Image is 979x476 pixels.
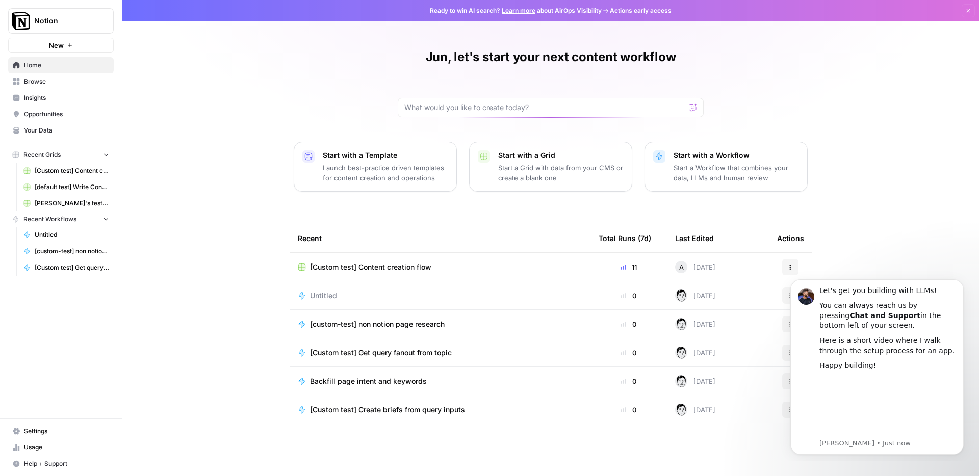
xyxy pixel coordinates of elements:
[8,147,114,163] button: Recent Grids
[23,150,61,160] span: Recent Grids
[323,150,448,161] p: Start with a Template
[8,456,114,472] button: Help + Support
[599,290,659,301] div: 0
[8,73,114,90] a: Browse
[298,319,582,329] a: [custom-test] non notion page research
[675,404,715,416] div: [DATE]
[35,263,109,272] span: [Custom test] Get query fanout from topic
[298,262,582,272] a: [Custom test] Content creation flow
[599,262,659,272] div: 11
[294,142,457,192] button: Start with a TemplateLaunch best-practice driven templates for content creation and operations
[599,405,659,415] div: 0
[35,230,109,240] span: Untitled
[8,90,114,106] a: Insights
[24,443,109,452] span: Usage
[8,8,114,34] button: Workspace: Notion
[599,319,659,329] div: 0
[23,215,76,224] span: Recent Workflows
[19,243,114,259] a: [custom-test] non notion page research
[775,270,979,461] iframe: Intercom notifications message
[675,347,715,359] div: [DATE]
[310,405,465,415] span: [Custom test] Create briefs from query inputs
[8,423,114,439] a: Settings
[498,163,624,183] p: Start a Grid with data from your CMS or create a blank one
[35,247,109,256] span: [custom-test] non notion page research
[19,195,114,211] a: [PERSON_NAME]'s test Grid
[675,289,687,302] img: ygx76vswflo5630il17c0dd006mi
[8,122,114,139] a: Your Data
[35,182,109,192] span: [default test] Write Content Briefs
[674,150,799,161] p: Start with a Workflow
[502,7,535,14] a: Learn more
[24,126,109,135] span: Your Data
[298,348,582,358] a: [Custom test] Get query fanout from topic
[24,61,109,70] span: Home
[34,16,96,26] span: Notion
[777,224,804,252] div: Actions
[310,376,427,386] span: Backfill page intent and keywords
[599,376,659,386] div: 0
[675,375,687,387] img: ygx76vswflo5630il17c0dd006mi
[310,262,431,272] span: [Custom test] Content creation flow
[674,163,799,183] p: Start a Workflow that combines your data, LLMs and human review
[35,166,109,175] span: [Custom test] Content creation flow
[310,348,452,358] span: [Custom test] Get query fanout from topic
[298,376,582,386] a: Backfill page intent and keywords
[404,102,685,113] input: What would you like to create today?
[8,106,114,122] a: Opportunities
[19,259,114,276] a: [Custom test] Get query fanout from topic
[675,289,715,302] div: [DATE]
[675,404,687,416] img: ygx76vswflo5630il17c0dd006mi
[8,57,114,73] a: Home
[44,106,181,167] iframe: youtube
[675,347,687,359] img: ygx76vswflo5630il17c0dd006mi
[310,319,445,329] span: [custom-test] non notion page research
[12,12,30,30] img: Notion Logo
[469,142,632,192] button: Start with a GridStart a Grid with data from your CMS or create a blank one
[675,261,715,273] div: [DATE]
[19,227,114,243] a: Untitled
[298,224,582,252] div: Recent
[8,439,114,456] a: Usage
[298,405,582,415] a: [Custom test] Create briefs from query inputs
[298,290,582,301] a: Untitled
[19,179,114,195] a: [default test] Write Content Briefs
[24,77,109,86] span: Browse
[645,142,808,192] button: Start with a WorkflowStart a Workflow that combines your data, LLMs and human review
[8,211,114,227] button: Recent Workflows
[24,427,109,436] span: Settings
[675,224,714,252] div: Last Edited
[323,163,448,183] p: Launch best-practice driven templates for content creation and operations
[24,93,109,102] span: Insights
[675,318,715,330] div: [DATE]
[675,318,687,330] img: ygx76vswflo5630il17c0dd006mi
[49,40,64,50] span: New
[426,49,676,65] h1: Jun, let's start your next content workflow
[675,375,715,387] div: [DATE]
[679,262,684,272] span: A
[599,348,659,358] div: 0
[44,169,181,178] p: Message from Steven, sent Just now
[19,163,114,179] a: [Custom test] Content creation flow
[8,38,114,53] button: New
[310,290,337,301] span: Untitled
[35,199,109,208] span: [PERSON_NAME]'s test Grid
[24,110,109,119] span: Opportunities
[430,6,602,15] span: Ready to win AI search? about AirOps Visibility
[498,150,624,161] p: Start with a Grid
[610,6,672,15] span: Actions early access
[24,459,109,468] span: Help + Support
[599,224,651,252] div: Total Runs (7d)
